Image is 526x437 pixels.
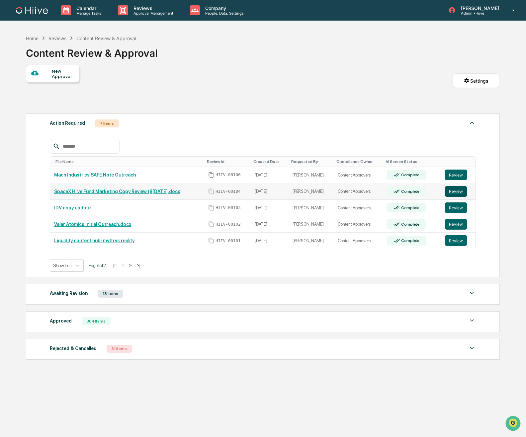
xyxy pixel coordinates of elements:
[445,202,467,213] button: Review
[468,289,476,297] img: caret
[445,219,472,230] a: Review
[50,119,85,127] div: Action Required
[445,235,472,246] a: Review
[4,81,45,93] a: 🖐️Preclearance
[445,170,472,180] a: Review
[216,238,241,244] span: HIIV-00101
[334,200,383,216] td: Content Approvers
[468,317,476,325] img: caret
[251,216,289,233] td: [DATE]
[216,205,241,210] span: HIIV-00103
[45,81,85,93] a: 🗄️Attestations
[26,42,158,59] div: Content Review & Approval
[13,84,43,90] span: Preclearance
[445,170,467,180] button: Review
[445,202,472,213] a: Review
[400,189,419,194] div: Complete
[251,183,289,200] td: [DATE]
[208,188,214,194] span: Copy Id
[13,96,42,103] span: Data Lookup
[120,262,126,268] button: <
[289,167,333,183] td: [PERSON_NAME]
[48,84,53,90] div: 🗄️
[71,11,105,16] p: Manage Tasks
[7,97,12,102] div: 🔎
[446,159,473,164] div: Toggle SortBy
[128,5,177,11] p: Reviews
[128,11,177,16] p: Approval Management
[253,159,286,164] div: Toggle SortBy
[54,205,91,210] a: IDV copy update
[445,235,467,246] button: Review
[400,238,419,243] div: Complete
[334,167,383,183] td: Content Approvers
[47,112,80,117] a: Powered byPylon
[107,345,132,353] div: 31 Items
[54,189,180,194] a: SpaceX Hiive Fund Marketing Copy Review (8[DATE].docx
[23,51,109,57] div: Start new chat
[4,94,44,106] a: 🔎Data Lookup
[135,262,142,268] button: >|
[52,68,74,79] div: New Approval
[76,36,136,41] div: Content Review & Approval
[55,159,202,164] div: Toggle SortBy
[16,7,48,14] img: logo
[54,238,134,243] a: Liquidity content hub: myth vs reality
[400,222,419,227] div: Complete
[66,112,80,117] span: Pylon
[127,262,134,268] button: >
[386,159,438,164] div: Toggle SortBy
[7,84,12,90] div: 🖐️
[113,53,121,61] button: Start new chat
[289,216,333,233] td: [PERSON_NAME]
[89,263,106,268] span: Page 1 of 2
[456,5,502,11] p: [PERSON_NAME]
[456,11,502,16] p: Admin • Hiive
[291,159,331,164] div: Toggle SortBy
[505,415,523,433] iframe: Open customer support
[468,344,476,352] img: caret
[50,289,88,298] div: Awaiting Revision
[400,205,419,210] div: Complete
[7,51,19,63] img: 1746055101610-c473b297-6a78-478c-a979-82029cc54cd1
[54,222,131,227] a: Valar Atomics Initial Outreach.docx
[207,159,248,164] div: Toggle SortBy
[251,200,289,216] td: [DATE]
[95,119,119,127] div: 7 Items
[208,172,214,178] span: Copy Id
[336,159,381,164] div: Toggle SortBy
[200,11,247,16] p: People, Data, Settings
[445,186,472,197] a: Review
[208,238,214,244] span: Copy Id
[26,36,39,41] div: Home
[334,216,383,233] td: Content Approvers
[50,317,72,325] div: Approved
[216,189,241,194] span: HIIV-00104
[251,233,289,249] td: [DATE]
[251,167,289,183] td: [DATE]
[445,186,467,197] button: Review
[23,57,84,63] div: We're available if you need us!
[48,36,66,41] div: Reviews
[445,219,467,230] button: Review
[82,317,111,325] div: 304 Items
[208,205,214,211] span: Copy Id
[50,344,97,353] div: Rejected & Cancelled
[7,14,121,25] p: How can we help?
[208,221,214,227] span: Copy Id
[334,233,383,249] td: Content Approvers
[55,84,82,90] span: Attestations
[400,173,419,177] div: Complete
[111,262,119,268] button: |<
[289,183,333,200] td: [PERSON_NAME]
[453,73,499,88] button: Settings
[71,5,105,11] p: Calendar
[200,5,247,11] p: Company
[54,172,136,178] a: Mach Industries SAFE Note Outreach
[216,222,241,227] span: HIIV-00102
[334,183,383,200] td: Content Approvers
[468,119,476,127] img: caret
[98,290,123,298] div: 18 Items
